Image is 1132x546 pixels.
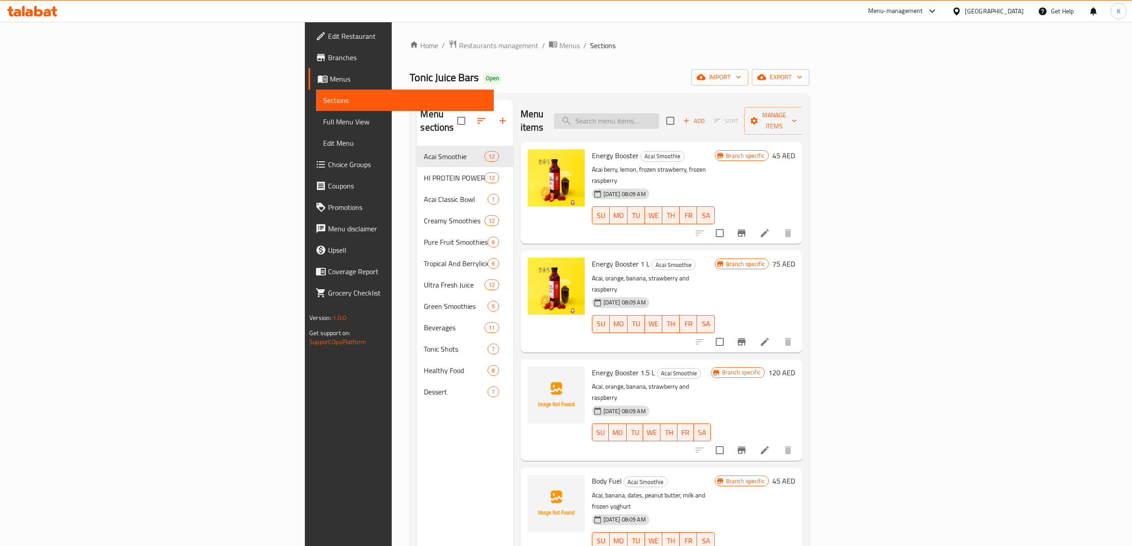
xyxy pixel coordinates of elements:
[424,344,488,354] span: Tonic Shots
[452,111,471,130] span: Select all sections
[731,222,752,244] button: Branch-specific-item
[488,301,499,312] div: items
[1117,6,1120,16] span: K
[488,366,498,375] span: 8
[613,209,624,222] span: MO
[609,423,627,441] button: MO
[752,69,809,86] button: export
[417,210,513,231] div: Creamy Smoothies12
[680,315,697,333] button: FR
[417,381,513,402] div: Dessert7
[528,475,585,532] img: Body Fuel
[664,426,673,439] span: TH
[662,315,680,333] button: TH
[459,40,538,51] span: Restaurants management
[484,215,499,226] div: items
[488,237,499,247] div: items
[328,245,487,255] span: Upsell
[645,315,662,333] button: WE
[323,95,487,106] span: Sections
[652,259,696,270] div: Acai Smoothie
[316,111,494,132] a: Full Menu View
[488,386,499,397] div: items
[417,231,513,253] div: Pure Fruit Smoothies6
[424,258,488,269] span: Tropical And Berrylicious Juices
[660,423,677,441] button: TH
[592,474,622,488] span: Body Fuel
[731,331,752,353] button: Branch-specific-item
[424,322,484,333] span: Beverages
[628,315,645,333] button: TU
[424,151,484,162] span: Acai Smoothie
[316,90,494,111] a: Sections
[488,302,498,311] span: 5
[600,515,649,524] span: [DATE] 08:09 AM
[592,381,711,403] p: Acai, orange, banana, strawberry and raspberry
[417,317,513,338] div: Beverages11
[485,324,498,332] span: 11
[600,298,649,307] span: [DATE] 08:09 AM
[657,368,701,378] span: Acai Smoothie
[613,317,624,330] span: MO
[592,164,715,186] p: Acai berry, lemon, frozen strawberry, frozen raspberry
[600,190,649,198] span: [DATE] 08:09 AM
[965,6,1024,16] div: [GEOGRAPHIC_DATA]
[328,52,487,63] span: Branches
[759,72,802,83] span: export
[323,138,487,148] span: Edit Menu
[662,206,680,224] button: TH
[694,423,710,441] button: SA
[485,174,498,182] span: 12
[772,258,795,270] h6: 75 AED
[417,338,513,360] div: Tonic Shots7
[681,426,690,439] span: FR
[768,366,795,379] h6: 120 AED
[424,172,484,183] div: HI PROTEIN POWER SMOOTHIES
[680,114,708,128] button: Add
[652,260,695,270] span: Acai Smoothie
[657,368,701,379] div: Acai Smoothie
[759,337,770,347] a: Edit menu item
[648,209,659,222] span: WE
[308,197,494,218] a: Promotions
[868,6,923,16] div: Menu-management
[488,365,499,376] div: items
[328,202,487,213] span: Promotions
[424,301,488,312] span: Green Smoothies
[701,317,711,330] span: SA
[308,68,494,90] a: Menus
[492,110,513,131] button: Add section
[308,282,494,304] a: Grocery Checklist
[772,149,795,162] h6: 45 AED
[309,312,331,324] span: Version:
[308,261,494,282] a: Coverage Report
[424,365,488,376] span: Healthy Food
[528,258,585,315] img: Energy Booster 1 L
[697,206,714,224] button: SA
[424,194,488,205] span: Acai Classic Bowl
[722,477,768,485] span: Branch specific
[722,152,768,160] span: Branch specific
[623,476,668,487] div: Acai Smoothie
[417,274,513,296] div: Ultra Fresh Juice12
[424,237,488,247] span: Pure Fruit Smoothies
[424,215,484,226] div: Creamy Smoothies
[759,445,770,456] a: Edit menu item
[485,152,498,161] span: 12
[410,40,809,51] nav: breadcrumb
[424,386,488,397] span: Dessert
[488,344,499,354] div: items
[666,209,676,222] span: TH
[680,114,708,128] span: Add item
[488,345,498,353] span: 7
[718,368,764,377] span: Branch specific
[417,360,513,381] div: Healthy Food8
[708,114,744,128] span: Select section first
[691,69,748,86] button: import
[680,206,697,224] button: FR
[592,273,715,295] p: Acai, orange, banana, strawberry and raspberry
[323,116,487,127] span: Full Menu View
[666,317,676,330] span: TH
